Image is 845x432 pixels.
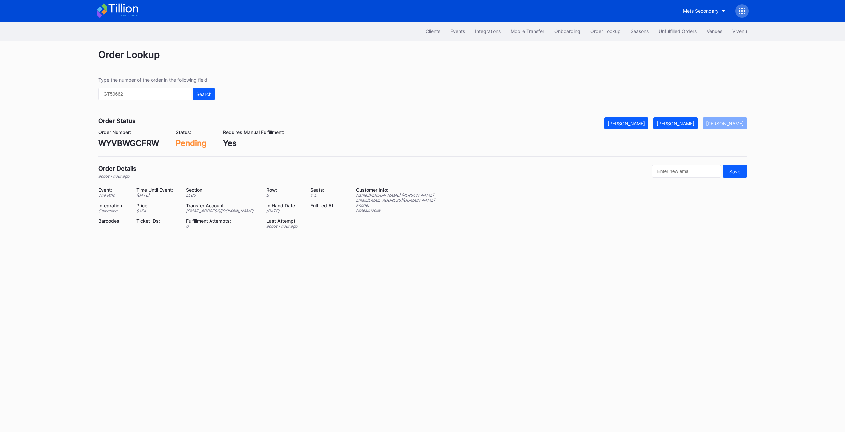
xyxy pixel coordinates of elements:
[421,25,445,37] button: Clients
[186,193,258,198] div: LLB5
[98,88,191,100] input: GT59662
[683,8,719,14] div: Mets Secondary
[98,187,128,193] div: Event:
[706,121,744,126] div: [PERSON_NAME]
[196,91,211,97] div: Search
[356,203,435,208] div: Phone:
[98,165,136,172] div: Order Details
[585,25,626,37] button: Order Lookup
[659,28,697,34] div: Unfulfilled Orders
[511,28,544,34] div: Mobile Transfer
[98,77,215,83] div: Type the number of the order in the following field
[445,25,470,37] button: Events
[356,187,435,193] div: Customer Info:
[310,187,339,193] div: Seats:
[310,193,339,198] div: 1 - 2
[266,187,302,193] div: Row:
[604,117,648,129] button: [PERSON_NAME]
[98,203,128,208] div: Integration:
[652,165,721,178] input: Enter new email
[729,169,740,174] div: Save
[707,28,722,34] div: Venues
[186,218,258,224] div: Fulfillment Attempts:
[136,187,178,193] div: Time Until Event:
[98,218,128,224] div: Barcodes:
[678,5,730,17] button: Mets Secondary
[702,25,727,37] button: Venues
[266,203,302,208] div: In Hand Date:
[475,28,501,34] div: Integrations
[136,193,178,198] div: [DATE]
[98,138,159,148] div: WYVBWGCFRW
[223,138,284,148] div: Yes
[653,117,698,129] button: [PERSON_NAME]
[186,208,258,213] div: [EMAIL_ADDRESS][DOMAIN_NAME]
[186,203,258,208] div: Transfer Account:
[356,193,435,198] div: Name: [PERSON_NAME] [PERSON_NAME]
[608,121,645,126] div: [PERSON_NAME]
[98,208,128,213] div: Gametime
[657,121,694,126] div: [PERSON_NAME]
[554,28,580,34] div: Onboarding
[506,25,549,37] button: Mobile Transfer
[176,129,207,135] div: Status:
[98,129,159,135] div: Order Number:
[727,25,752,37] button: Vivenu
[626,25,654,37] button: Seasons
[732,28,747,34] div: Vivenu
[136,208,178,213] div: $ 154
[98,117,136,124] div: Order Status
[223,129,284,135] div: Requires Manual Fulfillment:
[98,49,747,69] div: Order Lookup
[136,203,178,208] div: Price:
[266,218,302,224] div: Last Attempt:
[266,224,302,229] div: about 1 hour ago
[426,28,440,34] div: Clients
[450,28,465,34] div: Events
[136,218,178,224] div: Ticket IDs:
[186,187,258,193] div: Section:
[356,198,435,203] div: Email: [EMAIL_ADDRESS][DOMAIN_NAME]
[266,193,302,198] div: B
[703,117,747,129] button: [PERSON_NAME]
[590,28,621,34] div: Order Lookup
[186,224,258,229] div: 0
[549,25,585,37] button: Onboarding
[356,208,435,213] div: Notes: mobile
[98,193,128,198] div: The Who
[654,25,702,37] button: Unfulfilled Orders
[631,28,649,34] div: Seasons
[98,174,136,179] div: about 1 hour ago
[723,165,747,178] button: Save
[193,88,215,100] button: Search
[310,203,339,208] div: Fulfilled At:
[176,138,207,148] div: Pending
[470,25,506,37] button: Integrations
[266,208,302,213] div: [DATE]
